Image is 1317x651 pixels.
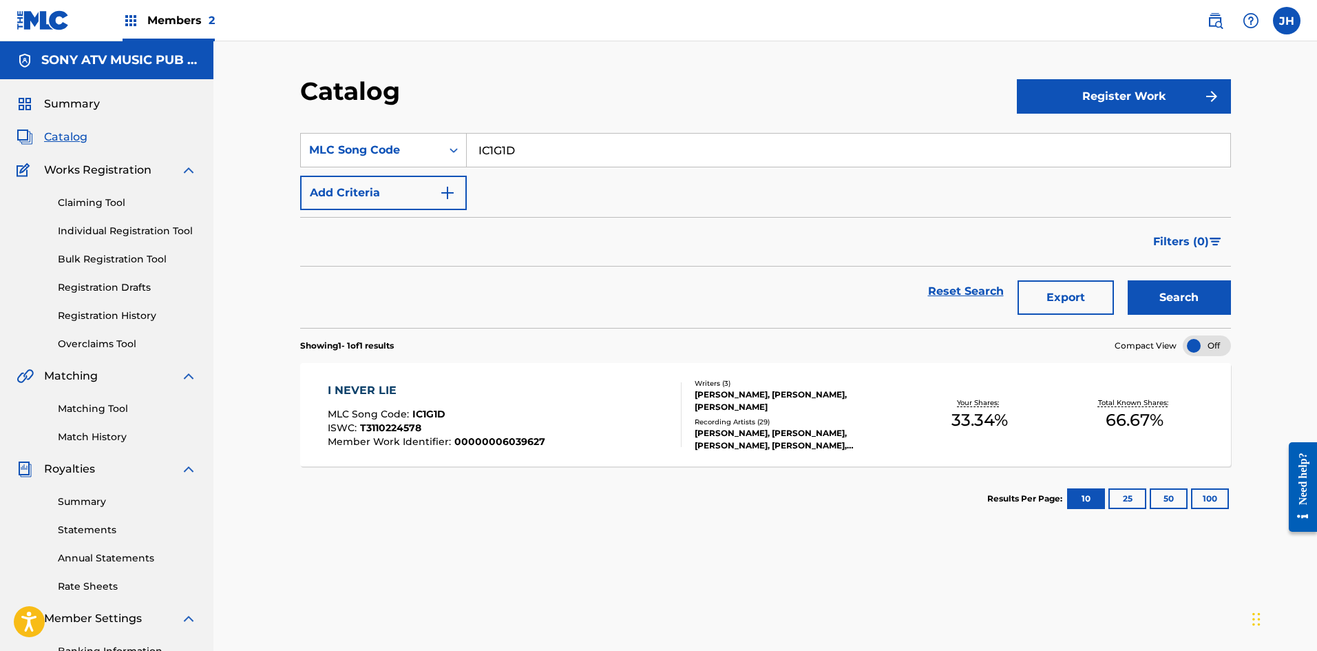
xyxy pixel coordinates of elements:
[360,422,421,434] span: T3110224578
[695,389,903,413] div: [PERSON_NAME], [PERSON_NAME], [PERSON_NAME]
[17,162,34,178] img: Works Registration
[41,52,197,68] h5: SONY ATV MUSIC PUB LLC
[1067,488,1105,509] button: 10
[1210,238,1221,246] img: filter
[58,523,197,537] a: Statements
[17,129,87,145] a: CatalogCatalog
[58,551,197,566] a: Annual Statements
[1018,280,1114,315] button: Export
[17,129,33,145] img: Catalog
[44,610,142,627] span: Member Settings
[695,417,903,427] div: Recording Artists ( 29 )
[300,340,394,352] p: Showing 1 - 1 of 1 results
[957,397,1002,408] p: Your Shares:
[454,435,545,448] span: 00000006039627
[1237,7,1265,34] div: Help
[58,252,197,267] a: Bulk Registration Tool
[695,378,903,389] div: Writers ( 3 )
[328,408,412,420] span: MLC Song Code :
[1248,585,1317,651] iframe: Chat Widget
[1108,488,1146,509] button: 25
[44,368,98,384] span: Matching
[1273,7,1300,34] div: User Menu
[1017,79,1231,114] button: Register Work
[1145,225,1231,259] button: Filters (0)
[1106,408,1163,433] span: 66.67 %
[1191,488,1229,509] button: 100
[58,402,197,416] a: Matching Tool
[17,368,34,384] img: Matching
[1252,599,1261,640] div: Drag
[58,280,197,295] a: Registration Drafts
[180,461,197,477] img: expand
[439,185,456,201] img: 9d2ae6d4665cec9f34b9.svg
[44,461,95,477] span: Royalties
[209,14,215,27] span: 2
[123,12,139,29] img: Top Rightsholders
[1201,7,1229,34] a: Public Search
[300,363,1231,466] a: I NEVER LIEMLC Song Code:IC1G1DISWC:T3110224578Member Work Identifier:00000006039627Writers (3)[P...
[328,382,545,399] div: I NEVER LIE
[300,133,1231,328] form: Search Form
[44,129,87,145] span: Catalog
[412,408,445,420] span: IC1G1D
[44,162,151,178] span: Works Registration
[1207,12,1223,29] img: search
[58,309,197,323] a: Registration History
[58,430,197,444] a: Match History
[180,162,197,178] img: expand
[1098,397,1172,408] p: Total Known Shares:
[180,610,197,627] img: expand
[58,579,197,594] a: Rate Sheets
[328,435,454,448] span: Member Work Identifier :
[309,142,433,158] div: MLC Song Code
[58,337,197,351] a: Overclaims Tool
[17,96,100,112] a: SummarySummary
[58,196,197,210] a: Claiming Tool
[1243,12,1259,29] img: help
[17,10,70,30] img: MLC Logo
[300,76,407,107] h2: Catalog
[1115,340,1177,352] span: Compact View
[1153,234,1209,250] span: Filters ( 0 )
[300,176,467,210] button: Add Criteria
[328,422,360,434] span: ISWC :
[58,224,197,238] a: Individual Registration Tool
[17,461,33,477] img: Royalties
[1128,280,1231,315] button: Search
[17,52,33,69] img: Accounts
[17,96,33,112] img: Summary
[987,493,1066,505] p: Results Per Page:
[17,610,33,627] img: Member Settings
[58,495,197,509] a: Summary
[44,96,100,112] span: Summary
[1150,488,1188,509] button: 50
[1203,88,1220,105] img: f7272a7cc735f4ea7f67.svg
[147,12,215,28] span: Members
[695,427,903,452] div: [PERSON_NAME], [PERSON_NAME], [PERSON_NAME], [PERSON_NAME], [PERSON_NAME]
[180,368,197,384] img: expand
[951,408,1008,433] span: 33.34 %
[921,276,1011,307] a: Reset Search
[1278,432,1317,543] iframe: Resource Center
